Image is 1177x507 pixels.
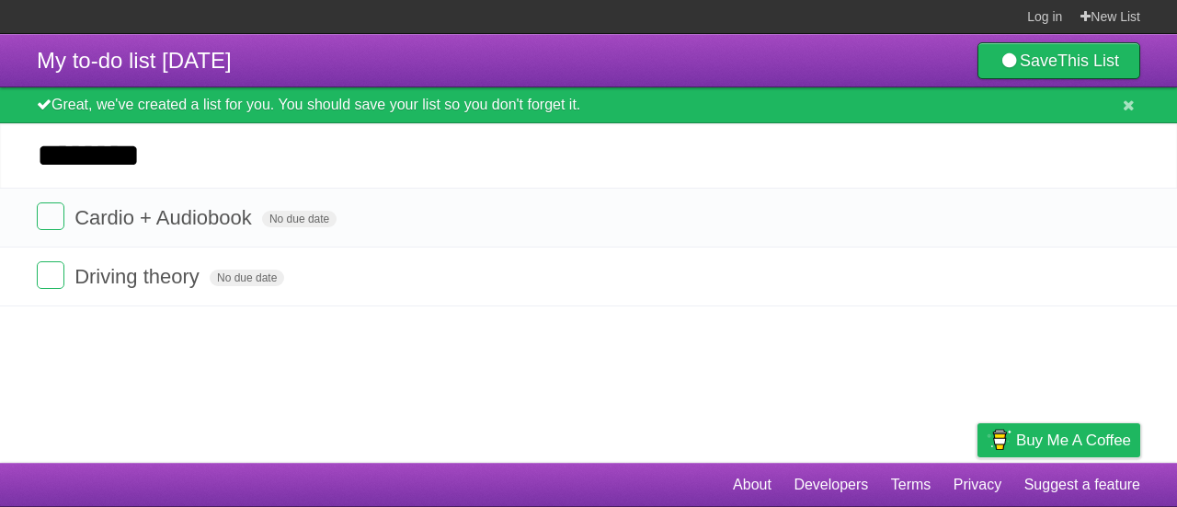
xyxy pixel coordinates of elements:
[74,265,204,288] span: Driving theory
[1057,52,1119,70] b: This List
[37,202,64,230] label: Done
[977,423,1140,457] a: Buy me a coffee
[977,42,1140,79] a: SaveThis List
[1024,467,1140,502] a: Suggest a feature
[987,424,1011,455] img: Buy me a coffee
[954,467,1001,502] a: Privacy
[794,467,868,502] a: Developers
[262,211,337,227] span: No due date
[74,206,257,229] span: Cardio + Audiobook
[891,467,931,502] a: Terms
[210,270,284,286] span: No due date
[1016,424,1131,456] span: Buy me a coffee
[733,467,771,502] a: About
[37,48,232,73] span: My to-do list [DATE]
[37,261,64,289] label: Done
